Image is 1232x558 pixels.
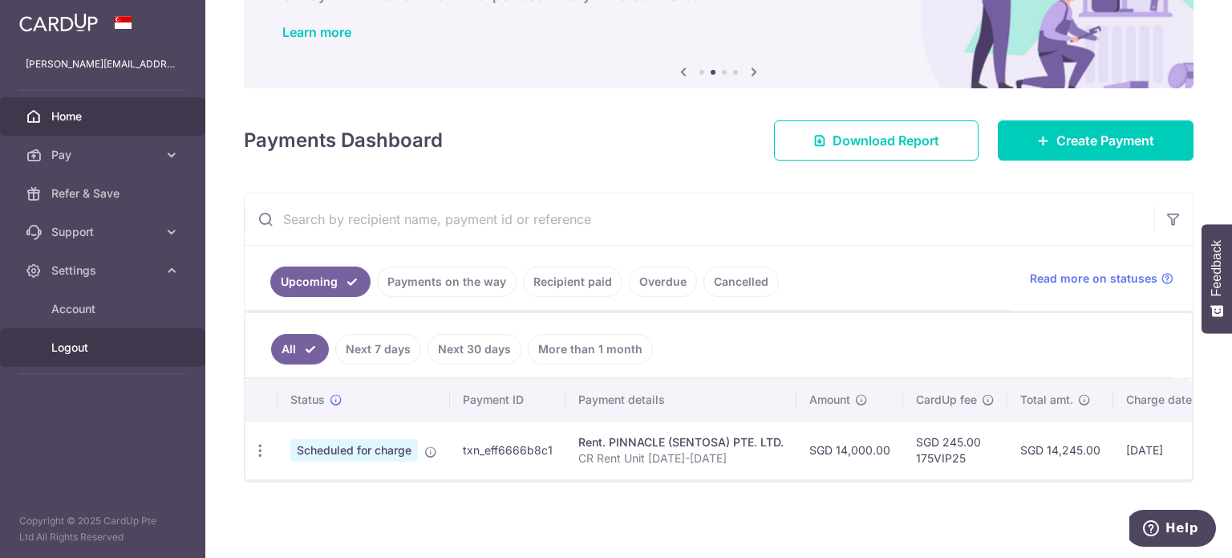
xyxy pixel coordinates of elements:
a: Download Report [774,120,979,161]
span: Logout [51,340,157,356]
th: Payment details [565,379,796,421]
span: Home [51,108,157,124]
a: Read more on statuses [1030,271,1173,287]
span: Refer & Save [51,185,157,202]
span: Settings [51,263,157,279]
span: Support [51,224,157,240]
td: SGD 245.00 175VIP25 [903,421,1007,479]
input: Search by recipient name, payment id or reference [245,193,1154,245]
span: Feedback [1210,240,1224,296]
iframe: Opens a widget where you can find more information [1129,510,1216,550]
a: Upcoming [270,267,371,297]
td: SGD 14,000.00 [796,421,903,479]
a: More than 1 month [528,334,653,365]
p: [PERSON_NAME][EMAIL_ADDRESS][PERSON_NAME][DOMAIN_NAME] [26,56,180,72]
td: [DATE] [1113,421,1222,479]
span: Pay [51,147,157,163]
span: Charge date [1126,392,1192,408]
th: Payment ID [450,379,565,421]
span: Amount [809,392,850,408]
a: All [271,334,329,365]
div: Rent. PINNACLE (SENTOSA) PTE. LTD. [578,434,784,450]
span: CardUp fee [916,392,977,408]
span: Total amt. [1020,392,1073,408]
span: Download Report [833,131,939,150]
a: Recipient paid [523,267,622,297]
a: Learn more [282,24,351,40]
span: Status [290,392,325,408]
span: Read more on statuses [1030,271,1157,287]
button: Feedback - Show survey [1202,224,1232,333]
a: Next 30 days [428,334,521,365]
span: Create Payment [1056,131,1154,150]
a: Cancelled [703,267,779,297]
span: Scheduled for charge [290,439,418,462]
a: Overdue [629,267,697,297]
td: txn_eff6666b8c1 [450,421,565,479]
img: CardUp [19,13,98,32]
h4: Payments Dashboard [244,126,443,155]
p: CR Rent Unit [DATE]-[DATE] [578,450,784,466]
span: Account [51,301,157,317]
a: Payments on the way [377,267,517,297]
td: SGD 14,245.00 [1007,421,1113,479]
a: Create Payment [998,120,1193,161]
a: Next 7 days [335,334,421,365]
